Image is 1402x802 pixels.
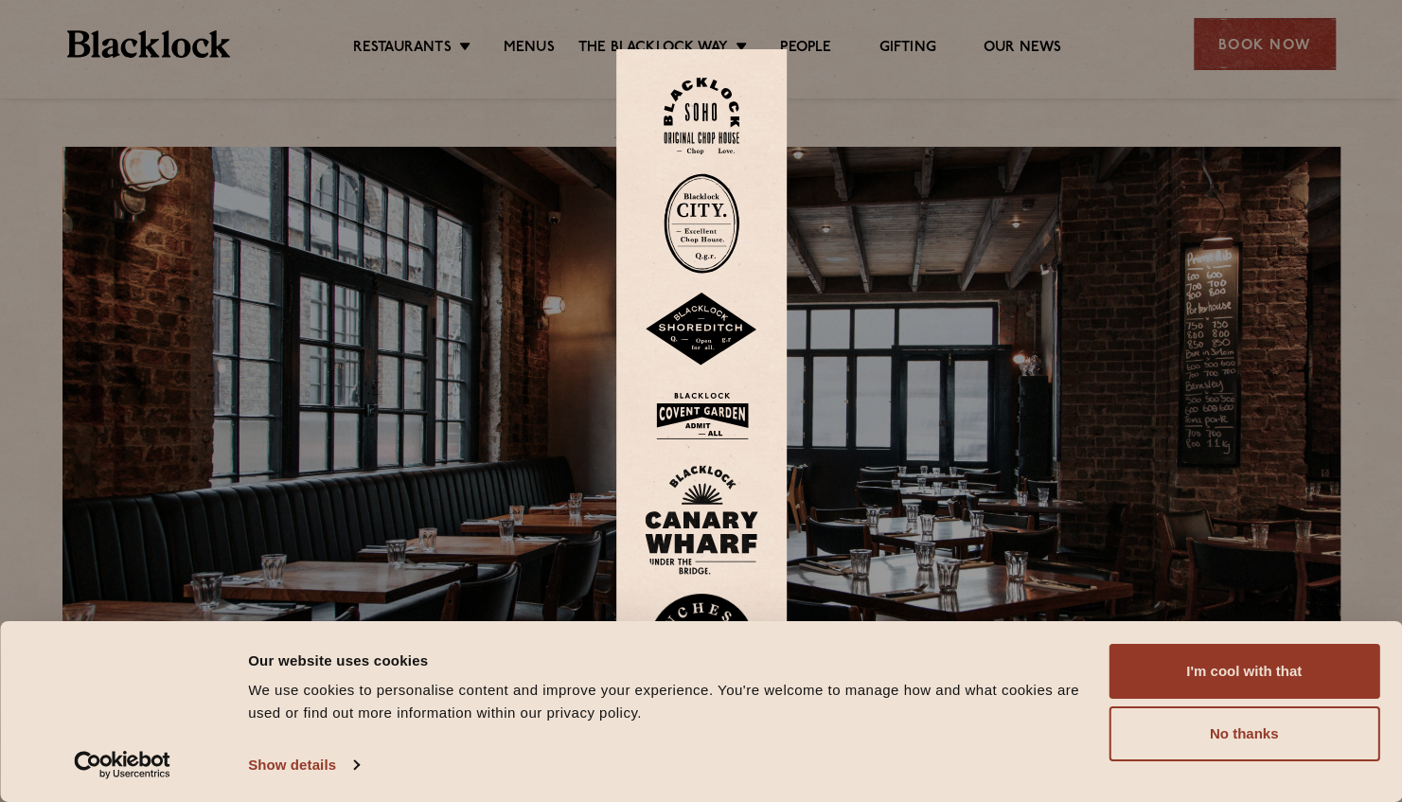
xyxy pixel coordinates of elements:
[645,385,758,447] img: BLA_1470_CoventGarden_Website_Solid.svg
[40,751,205,779] a: Usercentrics Cookiebot - opens in a new window
[1109,706,1379,761] button: No thanks
[248,679,1087,724] div: We use cookies to personalise content and improve your experience. You're welcome to manage how a...
[664,173,739,274] img: City-stamp-default.svg
[664,78,739,154] img: Soho-stamp-default.svg
[248,751,358,779] a: Show details
[645,293,758,366] img: Shoreditch-stamp-v2-default.svg
[645,465,758,575] img: BL_CW_Logo_Website.svg
[1109,644,1379,699] button: I'm cool with that
[645,594,758,724] img: BL_Manchester_Logo-bleed.png
[248,649,1087,671] div: Our website uses cookies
